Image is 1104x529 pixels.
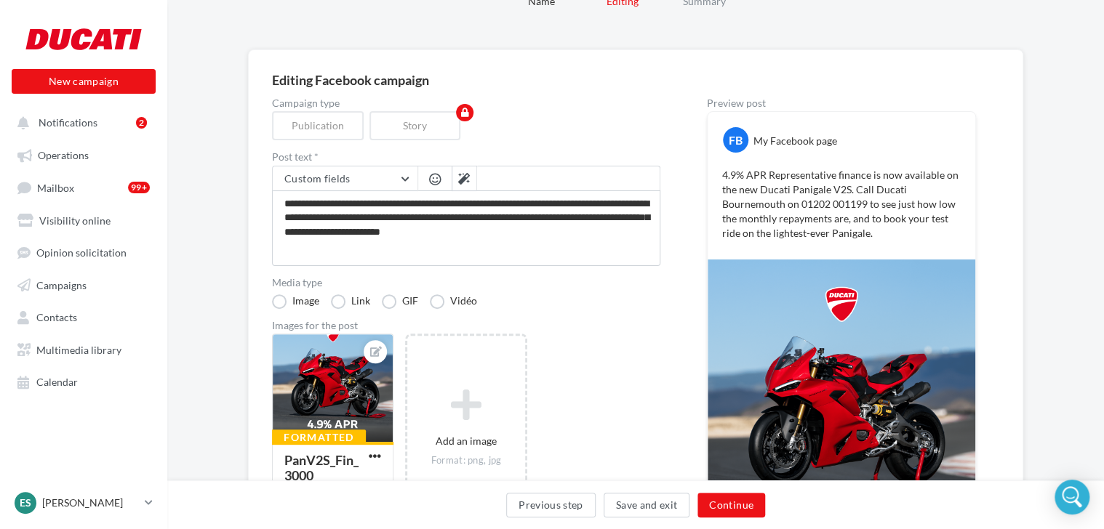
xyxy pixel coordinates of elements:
[42,496,139,510] p: [PERSON_NAME]
[272,429,366,445] div: Formatted
[272,152,660,162] label: Post text *
[273,166,417,191] button: Custom fields
[36,278,87,291] span: Campaigns
[36,343,121,355] span: Multimedia library
[272,73,999,86] div: Editing Facebook campaign
[39,116,97,129] span: Notifications
[128,182,150,193] div: 99+
[382,294,418,309] label: GIF
[36,311,77,323] span: Contacts
[9,206,159,233] a: Visibility online
[38,149,89,161] span: Operations
[1055,480,1089,514] div: Open Intercom Messenger
[9,303,159,329] a: Contacts
[430,294,477,309] label: Vidéo
[20,496,31,510] span: ES
[12,489,156,517] a: ES [PERSON_NAME]
[136,117,147,129] div: 2
[272,278,660,288] label: Media type
[9,109,153,135] button: Notifications 2
[36,376,78,388] span: Calendar
[37,181,74,193] span: Mailbox
[9,238,159,264] a: Opinion solicitation
[39,214,111,226] span: Visibility online
[697,493,765,517] button: Continue
[272,98,660,108] label: Campaign type
[722,168,961,241] p: 4.9% APR Representative finance is now available on the new Ducati Panigale V2S. Call Ducati Bour...
[506,493,596,517] button: Previous step
[331,294,370,309] label: Link
[9,141,159,167] a: Operations
[604,493,690,517] button: Save and exit
[9,368,159,394] a: Calendar
[753,134,837,148] div: My Facebook page
[12,69,156,94] button: New campaign
[272,320,660,331] div: Images for the post
[9,174,159,201] a: Mailbox99+
[9,271,159,297] a: Campaigns
[707,98,976,108] div: Preview post
[272,294,319,309] label: Image
[723,127,748,153] div: FB
[36,246,127,259] span: Opinion solicitation
[9,336,159,362] a: Multimedia library
[284,172,351,185] span: Custom fields
[284,452,359,483] div: PanV2S_Fin_3000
